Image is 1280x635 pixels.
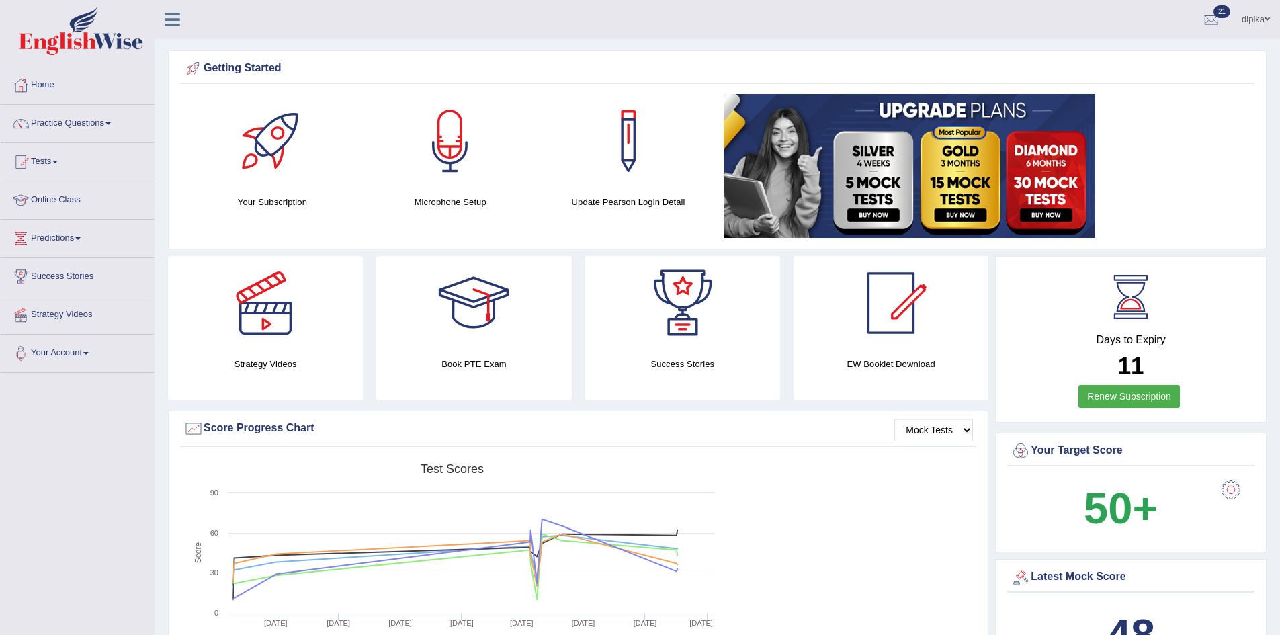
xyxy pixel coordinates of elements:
[190,195,355,209] h4: Your Subscription
[264,619,288,627] tspan: [DATE]
[572,619,595,627] tspan: [DATE]
[388,619,412,627] tspan: [DATE]
[194,542,203,564] tspan: Score
[1,335,154,368] a: Your Account
[1011,334,1251,346] h4: Days to Expiry
[794,357,988,371] h4: EW Booklet Download
[421,462,484,476] tspan: Test scores
[1,67,154,100] a: Home
[1213,5,1230,18] span: 21
[368,195,533,209] h4: Microphone Setup
[376,357,571,371] h4: Book PTE Exam
[183,58,1251,79] div: Getting Started
[327,619,350,627] tspan: [DATE]
[450,619,474,627] tspan: [DATE]
[210,489,218,497] text: 90
[1118,352,1144,378] b: 11
[214,609,218,617] text: 0
[1,296,154,330] a: Strategy Videos
[1011,567,1251,587] div: Latest Mock Score
[210,568,218,577] text: 30
[1,143,154,177] a: Tests
[183,419,973,439] div: Score Progress Chart
[546,195,711,209] h4: Update Pearson Login Detail
[1,181,154,215] a: Online Class
[724,94,1095,238] img: small5.jpg
[1,105,154,138] a: Practice Questions
[1,220,154,253] a: Predictions
[1011,441,1251,461] div: Your Target Score
[510,619,534,627] tspan: [DATE]
[634,619,657,627] tspan: [DATE]
[210,529,218,537] text: 60
[689,619,713,627] tspan: [DATE]
[585,357,780,371] h4: Success Stories
[1084,484,1158,533] b: 50+
[168,357,363,371] h4: Strategy Videos
[1,258,154,292] a: Success Stories
[1078,385,1180,408] a: Renew Subscription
